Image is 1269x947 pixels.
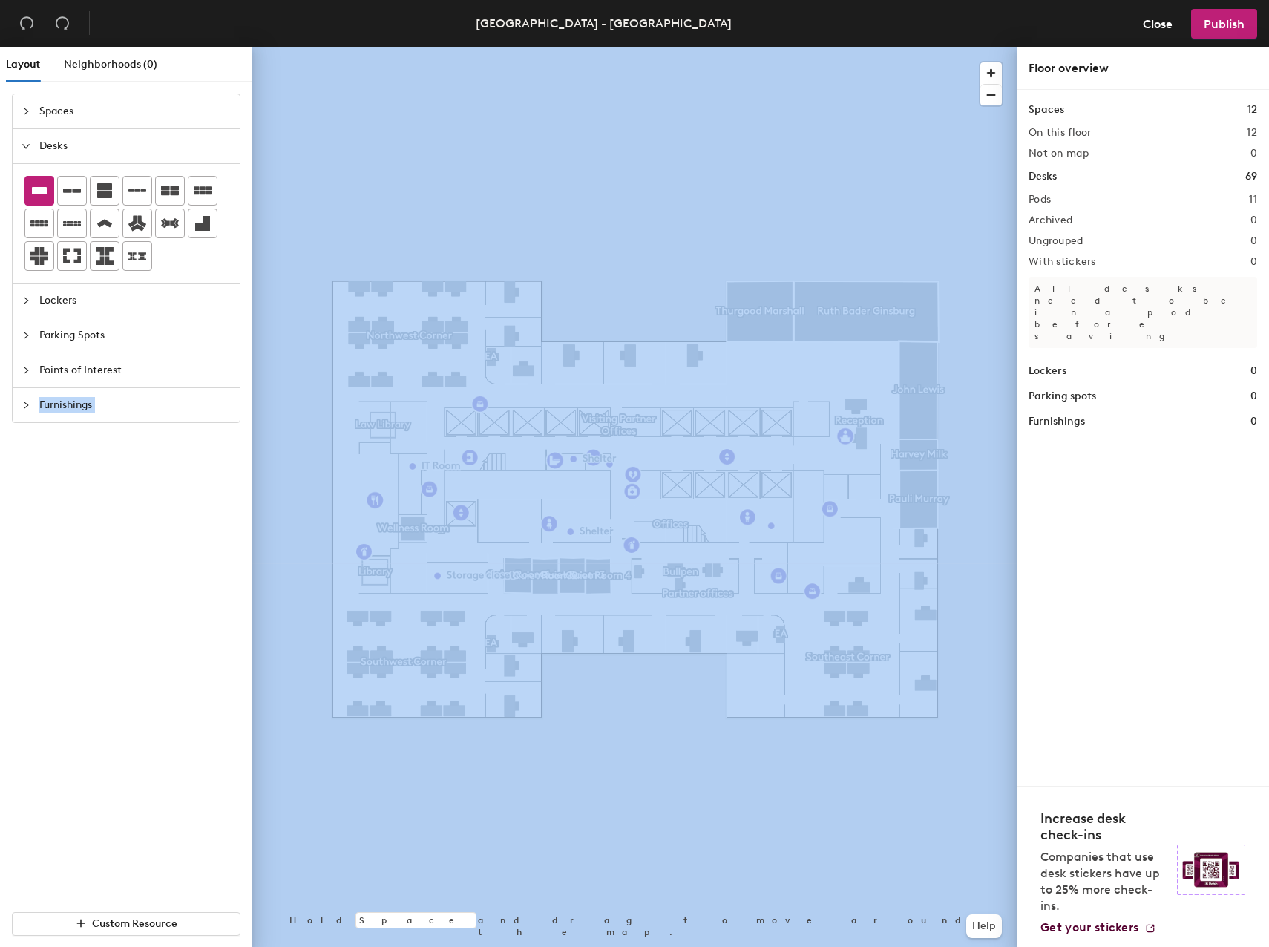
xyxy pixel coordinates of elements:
h1: Spaces [1029,102,1064,118]
span: Neighborhoods (0) [64,58,157,71]
h2: Archived [1029,214,1072,226]
span: Close [1143,17,1173,31]
h1: Desks [1029,168,1057,185]
span: expanded [22,142,30,151]
h2: 12 [1247,127,1257,139]
span: Custom Resource [92,917,177,930]
h1: Lockers [1029,363,1066,379]
button: Close [1130,9,1185,39]
h2: Pods [1029,194,1051,206]
span: Spaces [39,94,231,128]
p: Companies that use desk stickers have up to 25% more check-ins. [1040,849,1168,914]
p: All desks need to be in a pod before saving [1029,277,1257,348]
span: collapsed [22,366,30,375]
span: Furnishings [39,388,231,422]
h1: 12 [1247,102,1257,118]
h2: Not on map [1029,148,1089,160]
h2: On this floor [1029,127,1092,139]
div: [GEOGRAPHIC_DATA] - [GEOGRAPHIC_DATA] [476,14,732,33]
h1: 0 [1250,413,1257,430]
h2: 11 [1249,194,1257,206]
span: undo [19,16,34,30]
button: Custom Resource [12,912,240,936]
h2: 0 [1250,235,1257,247]
span: Publish [1204,17,1245,31]
button: Help [966,914,1002,938]
span: Lockers [39,284,231,318]
h2: With stickers [1029,256,1096,268]
span: Get your stickers [1040,920,1138,934]
span: collapsed [22,401,30,410]
h1: 0 [1250,363,1257,379]
h1: Parking spots [1029,388,1096,404]
button: Publish [1191,9,1257,39]
span: collapsed [22,331,30,340]
span: collapsed [22,107,30,116]
h1: 0 [1250,388,1257,404]
h1: Furnishings [1029,413,1085,430]
span: Layout [6,58,40,71]
a: Get your stickers [1040,920,1156,935]
img: Sticker logo [1177,845,1245,895]
h2: 0 [1250,148,1257,160]
h2: 0 [1250,214,1257,226]
button: Redo (⌘ + ⇧ + Z) [47,9,77,39]
h2: Ungrouped [1029,235,1083,247]
h4: Increase desk check-ins [1040,810,1168,843]
h2: 0 [1250,256,1257,268]
div: Floor overview [1029,59,1257,77]
button: Undo (⌘ + Z) [12,9,42,39]
span: Desks [39,129,231,163]
span: Parking Spots [39,318,231,353]
span: collapsed [22,296,30,305]
h1: 69 [1245,168,1257,185]
span: Points of Interest [39,353,231,387]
